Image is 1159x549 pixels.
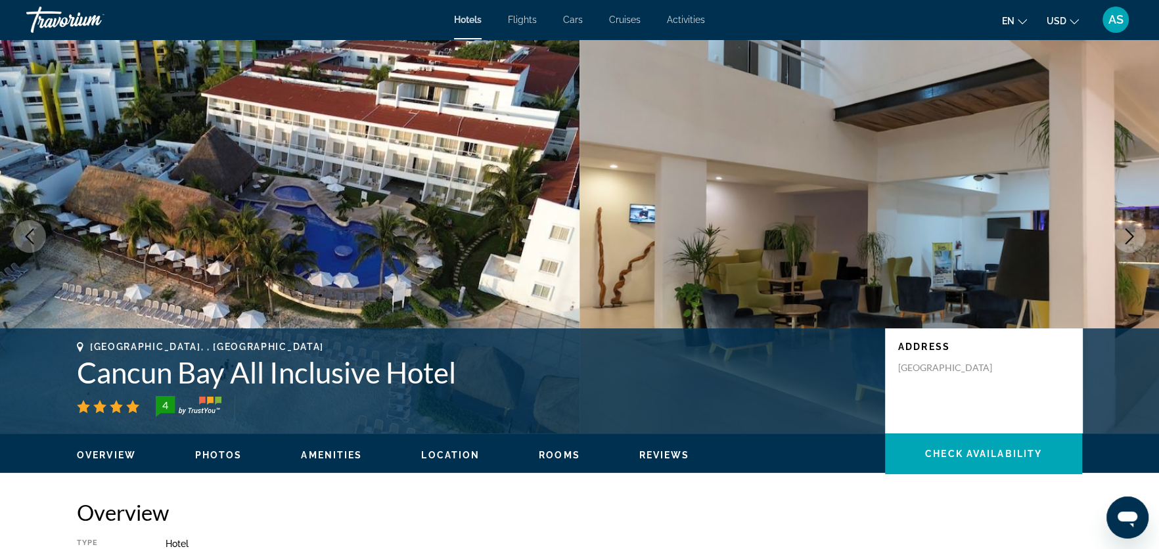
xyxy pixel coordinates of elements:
h2: Overview [77,499,1082,525]
span: Reviews [639,450,690,460]
button: Check Availability [885,433,1082,474]
span: en [1002,16,1014,26]
button: Change language [1002,11,1027,30]
a: Cars [563,14,583,25]
p: [GEOGRAPHIC_DATA] [898,362,1003,374]
button: Photos [195,449,242,461]
button: Amenities [301,449,362,461]
div: Type [77,538,133,549]
p: Address [898,341,1069,352]
h1: Cancun Bay All Inclusive Hotel [77,355,872,389]
span: Photos [195,450,242,460]
iframe: Button to launch messaging window [1106,496,1148,538]
div: Hotel [166,538,1082,549]
span: Check Availability [925,449,1042,459]
span: Overview [77,450,136,460]
span: Location [421,450,480,460]
a: Travorium [26,3,158,37]
span: Rooms [539,450,580,460]
span: USD [1047,16,1066,26]
button: Rooms [539,449,580,461]
button: Location [421,449,480,461]
a: Flights [508,14,537,25]
button: Reviews [639,449,690,461]
a: Cruises [609,14,641,25]
span: [GEOGRAPHIC_DATA], , [GEOGRAPHIC_DATA] [90,341,324,352]
button: Overview [77,449,136,461]
img: trustyou-badge-hor.svg [156,396,221,417]
button: User Menu [1099,6,1133,33]
span: Amenities [301,450,362,460]
span: AS [1108,13,1124,26]
button: Change currency [1047,11,1079,30]
button: Next image [1113,220,1146,253]
div: 4 [152,397,178,413]
a: Activities [667,14,705,25]
a: Hotels [454,14,482,25]
button: Previous image [13,220,46,253]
